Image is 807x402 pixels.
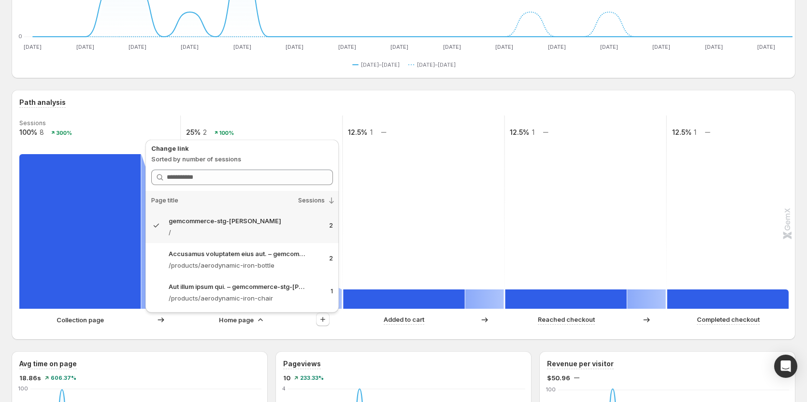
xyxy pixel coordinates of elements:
[546,386,556,393] text: 100
[547,359,614,369] h3: Revenue per visitor
[348,128,367,136] text: 12.5%
[169,293,323,303] p: /products/aerodynamic-iron-chair
[532,128,534,136] text: 1
[19,373,41,383] span: 18.86s
[282,385,286,392] text: 4
[600,43,618,50] text: [DATE]
[694,128,696,136] text: 1
[300,375,324,381] span: 233.33%
[352,59,403,71] button: [DATE]–[DATE]
[151,197,178,204] span: Page title
[129,43,146,50] text: [DATE]
[286,43,303,50] text: [DATE]
[283,373,290,383] span: 10
[548,43,566,50] text: [DATE]
[705,43,723,50] text: [DATE]
[538,315,595,324] p: Reached checkout
[697,315,760,324] p: Completed checkout
[151,144,333,153] p: Change link
[361,61,400,69] span: [DATE]–[DATE]
[18,33,22,40] text: 0
[169,260,321,270] p: /products/aerodynamic-iron-bottle
[57,315,104,325] p: Collection page
[151,154,333,164] p: Sorted by number of sessions
[219,129,234,136] text: 100%
[169,282,307,291] p: Aut illum ipsum qui. – gemcommerce-stg-[PERSON_NAME]
[757,43,775,50] text: [DATE]
[19,359,77,369] h3: Avg time on page
[219,315,254,325] p: Home page
[408,59,460,71] button: [DATE]–[DATE]
[203,128,207,136] text: 2
[417,61,456,69] span: [DATE]–[DATE]
[390,43,408,50] text: [DATE]
[56,129,72,136] text: 300%
[672,128,692,136] text: 12.5%
[329,255,333,262] p: 2
[76,43,94,50] text: [DATE]
[19,119,46,127] text: Sessions
[19,128,37,136] text: 100%
[40,128,44,136] text: 8
[329,222,333,230] p: 2
[298,197,325,204] span: Sessions
[370,128,373,136] text: 1
[384,315,424,324] p: Added to cart
[169,216,281,226] p: gemcommerce-stg-[PERSON_NAME]
[19,98,66,107] h3: Path analysis
[24,43,42,50] text: [DATE]
[51,375,76,381] span: 606.37%
[547,373,570,383] span: $50.96
[169,228,321,237] p: /
[652,43,670,50] text: [DATE]
[181,43,199,50] text: [DATE]
[510,128,529,136] text: 12.5%
[331,287,333,295] p: 1
[233,43,251,50] text: [DATE]
[283,359,321,369] h3: Pageviews
[186,128,201,136] text: 25%
[169,249,306,258] p: Accusamus voluptatem eius aut. – gemcommerce-stg-[PERSON_NAME]
[495,43,513,50] text: [DATE]
[443,43,461,50] text: [DATE]
[774,355,797,378] div: Open Intercom Messenger
[18,385,28,392] text: 100
[338,43,356,50] text: [DATE]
